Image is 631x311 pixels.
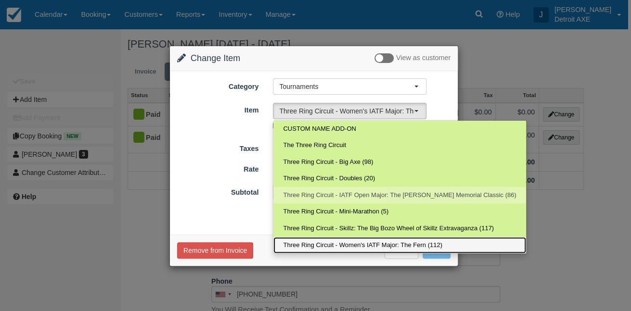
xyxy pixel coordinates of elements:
span: Tournaments [279,82,414,91]
span: The Three Ring Circuit [283,141,346,150]
button: Tournaments [273,78,426,95]
span: Three Ring Circuit - Women's IATF Major: The Fern (112) [279,106,414,116]
span: Three Ring Circuit - Doubles (20) [283,174,375,183]
span: Three Ring Circuit - Women's IATF Major: The Fern (112) [283,241,442,250]
div: 1 Day @ $120.00 [266,162,458,178]
label: Subtotal [170,184,266,198]
label: Rate [170,161,266,174]
label: Category [170,78,266,92]
span: Three Ring Circuit - IATF Open Major: The [PERSON_NAME] Memorial Classic (86) [283,191,516,200]
label: Item [170,102,266,115]
span: CUSTOM NAME ADD-ON [283,124,356,134]
span: Three Ring Circuit - Big Axe (98) [283,158,373,167]
span: Three Ring Circuit - Mini-Marathon (5) [283,207,388,216]
span: Three Ring Circuit - Skillz: The Big Bozo Wheel of Skillz Extravaganza (117) [283,224,494,233]
span: Change Item [191,53,240,63]
button: Three Ring Circuit - Women's IATF Major: The Fern (112) [273,103,426,119]
label: Taxes [170,140,266,154]
button: Remove from Invoice [177,242,253,259]
span: View as customer [396,54,451,62]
